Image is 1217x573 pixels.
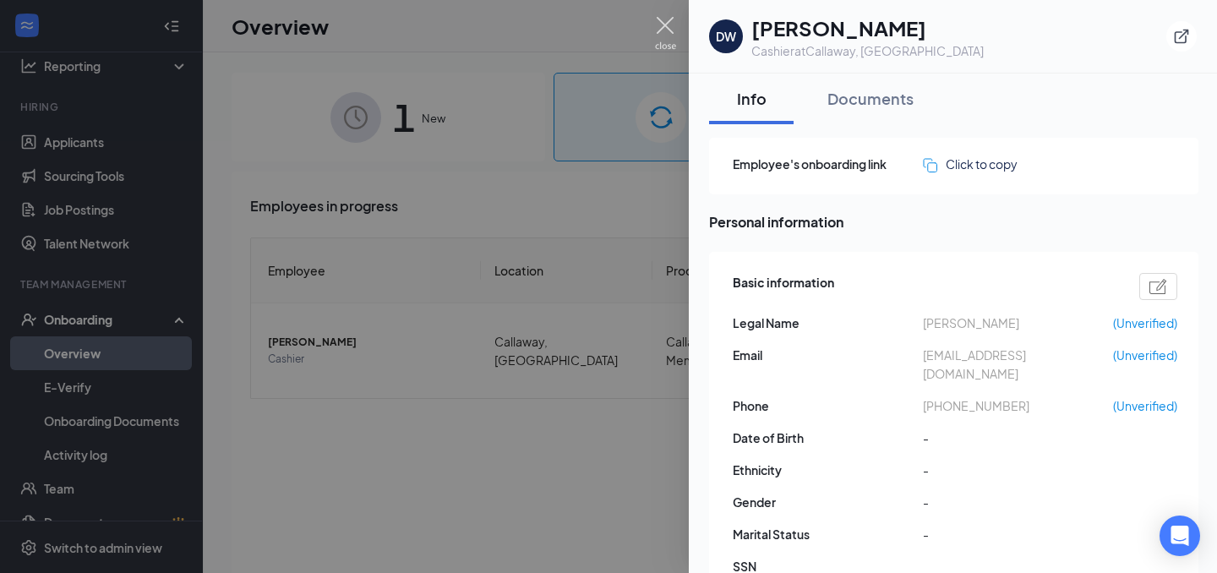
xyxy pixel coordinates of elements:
span: [PHONE_NUMBER] [923,396,1113,415]
span: - [923,525,1113,543]
button: ExternalLink [1166,21,1197,52]
span: Gender [733,493,923,511]
svg: ExternalLink [1173,28,1190,45]
span: [PERSON_NAME] [923,314,1113,332]
span: Date of Birth [733,428,923,447]
div: Info [726,88,777,109]
div: DW [716,28,736,45]
span: (Unverified) [1113,396,1177,415]
div: Cashier at Callaway, [GEOGRAPHIC_DATA] [751,42,984,59]
img: click-to-copy.71757273a98fde459dfc.svg [923,158,937,172]
button: Click to copy [923,155,1018,173]
h1: [PERSON_NAME] [751,14,984,42]
span: Personal information [709,211,1198,232]
span: Marital Status [733,525,923,543]
span: Employee's onboarding link [733,155,923,173]
span: Ethnicity [733,461,923,479]
span: - [923,428,1113,447]
span: [EMAIL_ADDRESS][DOMAIN_NAME] [923,346,1113,383]
span: (Unverified) [1113,314,1177,332]
span: (Unverified) [1113,346,1177,364]
span: - [923,493,1113,511]
span: Phone [733,396,923,415]
div: Documents [827,88,914,109]
span: Email [733,346,923,364]
div: Open Intercom Messenger [1160,516,1200,556]
span: Legal Name [733,314,923,332]
span: - [923,461,1113,479]
span: Basic information [733,273,834,300]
